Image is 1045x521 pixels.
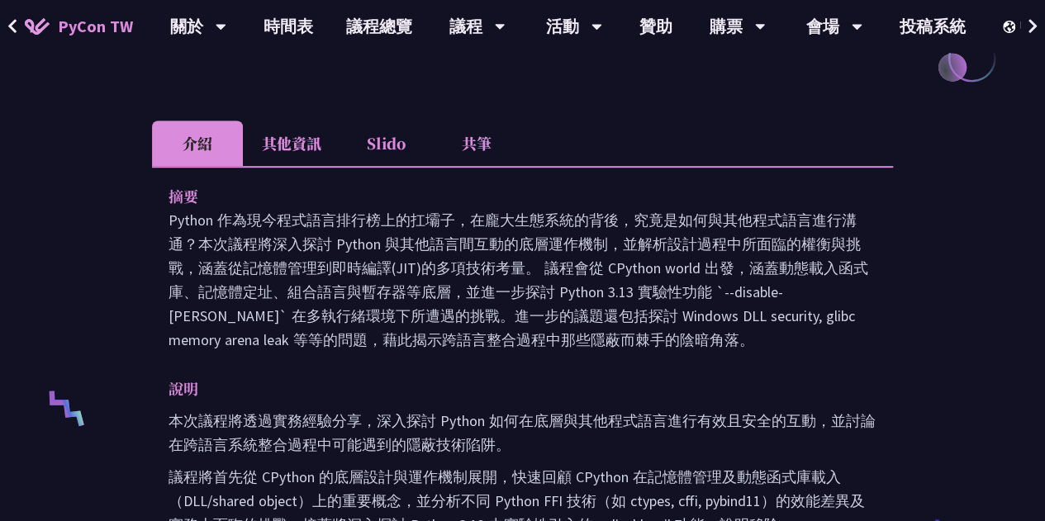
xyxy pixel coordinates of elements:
p: 本次議程將透過實務經驗分享，深入探討 Python 如何在底層與其他程式語言進行有效且安全的互動，並討論在跨語言系統整合過程中可能遇到的隱蔽技術陷阱。 [169,409,876,457]
a: PyCon TW [8,6,150,47]
img: Home icon of PyCon TW 2025 [25,18,50,35]
li: 共筆 [431,121,522,166]
p: Python 作為現今程式語言排行榜上的扛壩子，在龐大生態系統的背後，究竟是如何與其他程式語言進行溝通？本次議程將深入探討 Python 與其他語言間互動的底層運作機制，並解析設計過程中所面臨的... [169,208,876,352]
li: Slido [340,121,431,166]
p: 說明 [169,377,843,400]
li: 其他資訊 [243,121,340,166]
p: 摘要 [169,184,843,208]
img: Locale Icon [1003,21,1019,33]
li: 介紹 [152,121,243,166]
span: PyCon TW [58,14,133,39]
